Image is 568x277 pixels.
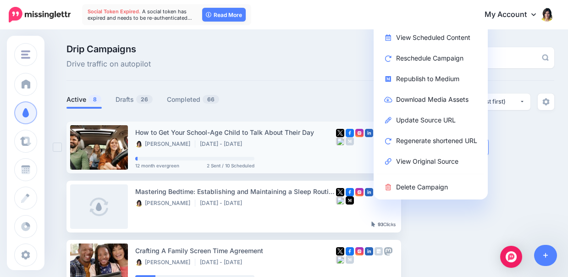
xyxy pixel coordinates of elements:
[365,129,373,137] img: linkedin-square.png
[135,245,336,256] div: Crafting A Family Screen Time Agreement
[371,222,396,227] div: Clicks
[336,247,344,255] img: twitter-square.png
[135,259,195,266] li: [PERSON_NAME]
[88,8,192,21] span: A social token has expired and needs to be re-authenticated…
[377,152,484,170] a: View Original Source
[365,188,373,196] img: linkedin-square.png
[378,222,383,227] b: 93
[377,49,484,67] a: Reschedule Campaign
[346,247,354,255] img: facebook-square.png
[135,140,195,148] li: [PERSON_NAME]
[371,222,375,227] img: pointer-grey-darker.png
[377,90,484,108] a: Download Media Assets
[377,178,484,196] a: Delete Campaign
[200,199,247,207] li: [DATE] - [DATE]
[346,137,354,145] img: medium-grey-square.png
[346,188,354,196] img: facebook-square.png
[346,255,354,264] img: medium-grey-square.png
[542,98,550,105] img: settings-grey.png
[200,259,247,266] li: [DATE] - [DATE]
[135,163,179,168] span: 12 month evergreen
[475,4,554,26] a: My Account
[88,95,101,104] span: 8
[355,188,364,196] img: instagram-square.png
[346,196,354,205] img: medium-square.png
[136,95,153,104] span: 26
[336,196,344,205] img: bluesky-grey-square.png
[207,163,254,168] span: 2 Sent / 10 Scheduled
[336,137,344,145] img: bluesky-grey-square.png
[377,132,484,150] a: Regenerate shortened URL
[116,94,153,105] a: Drafts26
[355,129,364,137] img: instagram-square.png
[66,94,102,105] a: Active8
[377,70,484,88] a: Republish to Medium
[336,129,344,137] img: twitter-square.png
[377,111,484,129] a: Update Source URL
[200,140,247,148] li: [DATE] - [DATE]
[66,58,151,70] span: Drive traffic on autopilot
[500,246,522,268] div: Open Intercom Messenger
[9,7,71,22] img: Missinglettr
[542,54,549,61] img: search-grey-6.png
[355,247,364,255] img: instagram-square.png
[384,247,392,255] img: mastodon-grey-square.png
[346,129,354,137] img: facebook-square.png
[66,44,151,54] span: Drip Campaigns
[377,28,484,46] a: View Scheduled Content
[336,188,344,196] img: twitter-square.png
[135,186,336,197] div: Mastering Bedtime: Establishing and Maintaining a Sleep Routine for Children
[167,94,220,105] a: Completed66
[21,50,30,59] img: menu.png
[375,247,383,255] img: google_business-grey-square.png
[135,199,195,207] li: [PERSON_NAME]
[88,8,141,15] span: Social Token Expired.
[336,255,344,264] img: bluesky-grey-square.png
[135,127,336,138] div: How to Get Your School-Age Child to Talk About Their Day
[365,247,373,255] img: linkedin-square.png
[202,8,246,22] a: Read More
[203,95,219,104] span: 66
